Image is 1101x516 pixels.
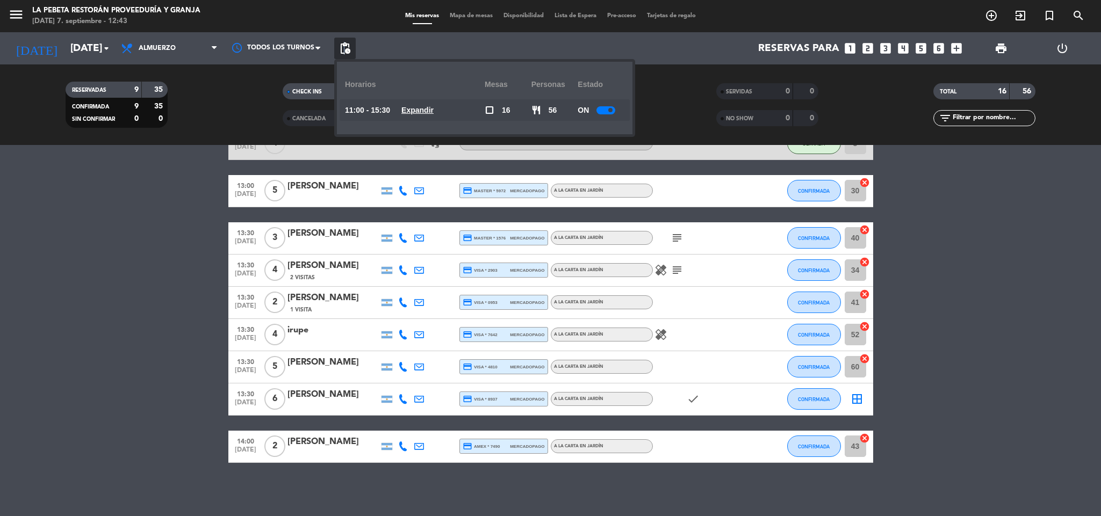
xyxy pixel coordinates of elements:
[896,41,910,55] i: looks_4
[232,270,259,282] span: [DATE]
[232,143,259,156] span: [DATE]
[463,297,498,307] span: visa * 0953
[859,289,870,300] i: cancel
[554,300,603,304] span: A LA CARTA EN JARDÍN
[287,291,379,305] div: [PERSON_NAME]
[159,115,165,122] strong: 0
[510,364,544,370] span: mercadopago
[859,433,870,444] i: cancel
[654,264,667,277] i: healing
[463,330,498,339] span: visa * 7642
[401,106,434,114] u: Expandir
[232,290,259,303] span: 13:30
[232,226,259,238] span: 13:30
[463,362,472,372] i: credit_card
[134,103,139,110] strong: 9
[671,231,683,244] i: subject
[232,355,259,367] span: 13:30
[531,70,578,99] div: personas
[72,104,109,110] span: CONFIRMADA
[8,6,24,23] i: menu
[232,367,259,379] span: [DATE]
[787,227,841,249] button: CONFIRMADA
[264,227,285,249] span: 3
[139,45,176,52] span: Almuerzo
[1043,9,1056,22] i: turned_in_not
[292,116,326,121] span: CANCELADA
[798,444,830,449] span: CONFIRMADA
[671,264,683,277] i: subject
[798,396,830,402] span: CONFIRMADA
[290,306,312,314] span: 1 Visita
[726,116,753,121] span: NO SHOW
[264,259,285,281] span: 4
[939,112,952,125] i: filter_list
[232,446,259,459] span: [DATE]
[787,324,841,345] button: CONFIRMADA
[463,265,498,275] span: visa * 2903
[287,259,379,273] div: [PERSON_NAME]
[786,88,790,95] strong: 0
[290,273,315,282] span: 2 Visitas
[72,117,115,122] span: SIN CONFIRMAR
[798,235,830,241] span: CONFIRMADA
[726,89,752,95] span: SERVIDAS
[810,88,816,95] strong: 0
[932,41,946,55] i: looks_6
[861,41,875,55] i: looks_two
[1014,9,1027,22] i: exit_to_app
[339,42,351,55] span: pending_actions
[463,441,500,451] span: amex * 7490
[100,42,113,55] i: arrow_drop_down
[134,86,139,93] strong: 9
[787,259,841,281] button: CONFIRMADA
[851,393,863,405] i: border_all
[798,300,830,306] span: CONFIRMADA
[810,114,816,122] strong: 0
[787,292,841,313] button: CONFIRMADA
[264,180,285,201] span: 5
[940,89,956,95] span: TOTAL
[787,435,841,457] button: CONFIRMADA
[1023,88,1033,95] strong: 56
[463,330,472,339] i: credit_card
[232,323,259,335] span: 13:30
[578,104,589,117] span: ON
[8,6,24,26] button: menu
[232,335,259,347] span: [DATE]
[287,355,379,369] div: [PERSON_NAME]
[463,297,472,307] i: credit_card
[510,235,544,242] span: mercadopago
[549,13,602,19] span: Lista de Espera
[232,387,259,399] span: 13:30
[232,302,259,315] span: [DATE]
[345,104,390,117] span: 11:00 - 15:30
[287,227,379,241] div: [PERSON_NAME]
[463,441,472,451] i: credit_card
[232,434,259,447] span: 14:00
[154,103,165,110] strong: 35
[914,41,928,55] i: looks_5
[232,179,259,191] span: 13:00
[287,435,379,449] div: [PERSON_NAME]
[134,115,139,122] strong: 0
[859,224,870,235] i: cancel
[786,114,790,122] strong: 0
[463,362,498,372] span: visa * 4810
[264,292,285,313] span: 2
[578,70,624,99] div: Estado
[1072,9,1085,22] i: search
[444,13,498,19] span: Mapa de mesas
[8,37,65,60] i: [DATE]
[803,141,825,147] span: SENTADA
[859,321,870,332] i: cancel
[602,13,642,19] span: Pre-acceso
[485,70,531,99] div: Mesas
[798,332,830,338] span: CONFIRMADA
[510,187,544,194] span: mercadopago
[232,191,259,203] span: [DATE]
[758,42,839,54] span: Reservas para
[687,393,700,405] i: check
[32,16,200,27] div: [DATE] 7. septiembre - 12:43
[787,180,841,201] button: CONFIRMADA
